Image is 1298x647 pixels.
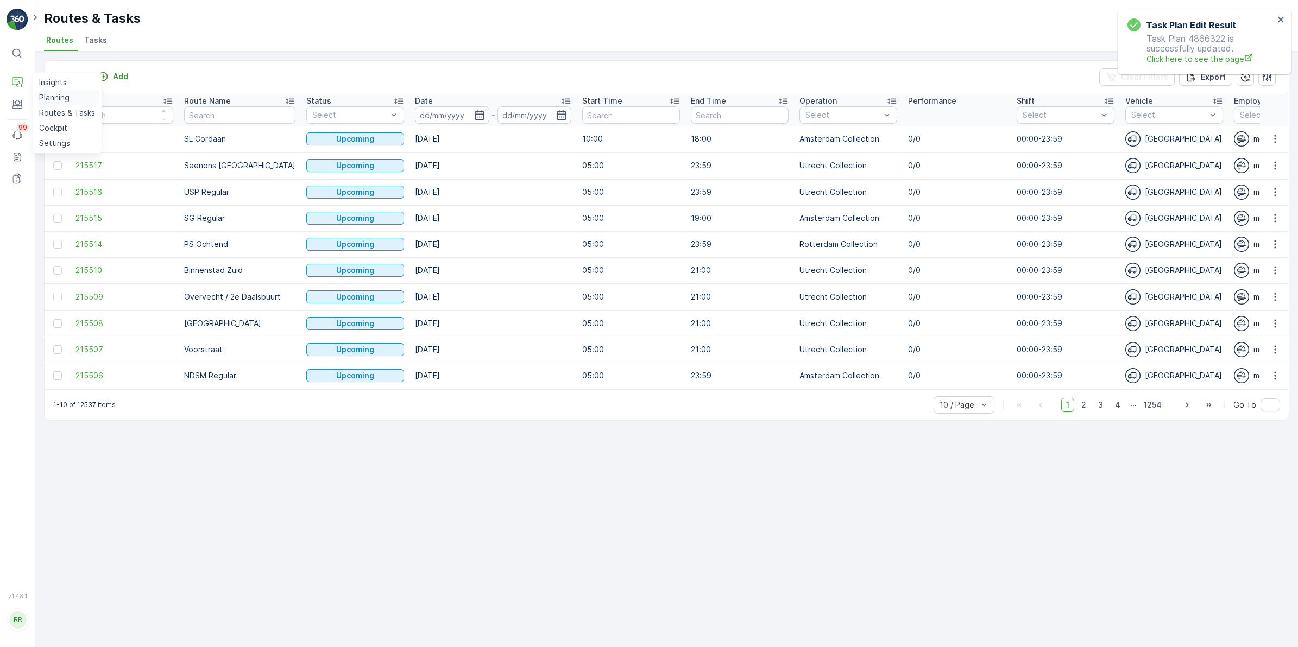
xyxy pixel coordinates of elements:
[53,293,62,301] div: Toggle Row Selected
[312,110,387,120] p: Select
[9,611,27,629] div: RR
[7,9,28,30] img: logo
[179,231,301,257] td: PS Ochtend
[582,106,680,124] input: Search
[184,106,295,124] input: Search
[1127,34,1274,65] p: Task Plan 4866322 is successfully updated.
[1125,237,1223,252] div: [GEOGRAPHIC_DATA]
[306,317,404,330] button: Upcoming
[1146,53,1274,65] a: Click here to see the page
[903,337,1011,363] td: 0/0
[1125,131,1141,147] img: svg%3e
[75,239,173,250] a: 215514
[794,337,903,363] td: Utrecht Collection
[903,231,1011,257] td: 0/0
[685,363,794,389] td: 23:59
[1125,368,1141,383] img: svg%3e
[75,160,173,171] a: 215517
[794,310,903,337] td: Utrecht Collection
[903,205,1011,231] td: 0/0
[794,231,903,257] td: Rotterdam Collection
[53,345,62,354] div: Toggle Row Selected
[179,283,301,310] td: Overvecht / 2e Daalsbuurt
[685,152,794,179] td: 23:59
[184,96,231,106] p: Route Name
[409,283,577,310] td: [DATE]
[1125,342,1141,357] img: svg%3e
[409,179,577,205] td: [DATE]
[1125,237,1141,252] img: svg%3e
[1093,398,1108,412] span: 3
[53,319,62,328] div: Toggle Row Selected
[1234,237,1249,252] img: svg%3e
[84,35,107,46] span: Tasks
[1017,96,1035,106] p: Shift
[75,134,173,144] a: 215563
[691,106,789,124] input: Search
[1125,131,1223,147] div: [GEOGRAPHIC_DATA]
[409,205,577,231] td: [DATE]
[336,239,374,250] p: Upcoming
[685,337,794,363] td: 21:00
[794,283,903,310] td: Utrecht Collection
[1125,316,1141,331] img: svg%3e
[415,96,433,106] p: Date
[306,238,404,251] button: Upcoming
[409,152,577,179] td: [DATE]
[492,109,495,122] p: -
[1011,363,1120,389] td: 00:00-23:59
[1011,205,1120,231] td: 00:00-23:59
[53,401,116,409] p: 1-10 of 12537 items
[1146,18,1236,31] h3: Task Plan Edit Result
[75,187,173,198] a: 215516
[1234,263,1249,278] img: svg%3e
[1110,398,1125,412] span: 4
[306,96,331,106] p: Status
[1234,96,1271,106] p: Employee
[1125,96,1153,106] p: Vehicle
[53,266,62,275] div: Toggle Row Selected
[75,318,173,329] a: 215508
[75,344,173,355] span: 215507
[685,179,794,205] td: 23:59
[306,264,404,277] button: Upcoming
[93,70,133,83] button: Add
[1125,185,1141,200] img: svg%3e
[1011,283,1120,310] td: 00:00-23:59
[179,363,301,389] td: NDSM Regular
[908,96,956,106] p: Performance
[1234,316,1249,331] img: svg%3e
[1234,211,1249,226] img: svg%3e
[306,369,404,382] button: Upcoming
[903,257,1011,283] td: 0/0
[1011,257,1120,283] td: 00:00-23:59
[306,159,404,172] button: Upcoming
[1234,131,1249,147] img: svg%3e
[794,126,903,152] td: Amsterdam Collection
[1023,110,1098,120] p: Select
[306,343,404,356] button: Upcoming
[179,126,301,152] td: SL Cordaan
[1011,337,1120,363] td: 00:00-23:59
[685,257,794,283] td: 21:00
[75,106,173,124] input: Search
[1011,310,1120,337] td: 00:00-23:59
[577,283,685,310] td: 05:00
[1011,179,1120,205] td: 00:00-23:59
[53,240,62,249] div: Toggle Row Selected
[75,370,173,381] a: 215506
[1130,398,1137,412] p: ...
[46,35,73,46] span: Routes
[577,205,685,231] td: 05:00
[409,363,577,389] td: [DATE]
[794,152,903,179] td: Utrecht Collection
[1277,15,1285,26] button: close
[577,257,685,283] td: 05:00
[336,134,374,144] p: Upcoming
[113,71,128,82] p: Add
[336,344,374,355] p: Upcoming
[794,363,903,389] td: Amsterdam Collection
[1131,110,1206,120] p: Select
[336,160,374,171] p: Upcoming
[415,106,489,124] input: dd/mm/yyyy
